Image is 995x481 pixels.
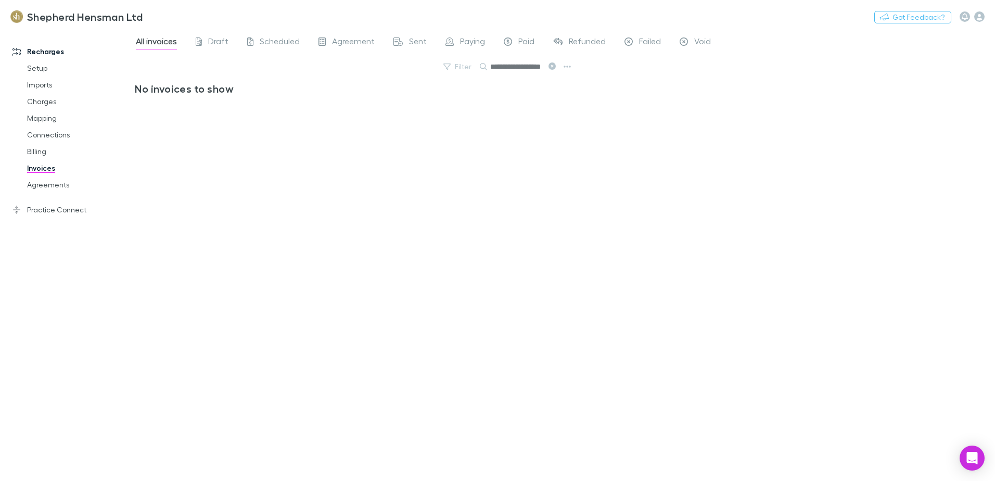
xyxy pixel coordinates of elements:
[874,11,951,23] button: Got Feedback?
[135,82,566,95] h3: No invoices to show
[438,60,478,73] button: Filter
[136,36,177,49] span: All invoices
[694,36,711,49] span: Void
[10,10,23,23] img: Shepherd Hensman Ltd's Logo
[208,36,228,49] span: Draft
[17,93,141,110] a: Charges
[460,36,485,49] span: Paying
[17,77,141,93] a: Imports
[17,176,141,193] a: Agreements
[569,36,606,49] span: Refunded
[960,446,985,471] div: Open Intercom Messenger
[27,10,143,23] h3: Shepherd Hensman Ltd
[260,36,300,49] span: Scheduled
[332,36,375,49] span: Agreement
[17,126,141,143] a: Connections
[2,43,141,60] a: Recharges
[2,201,141,218] a: Practice Connect
[639,36,661,49] span: Failed
[17,160,141,176] a: Invoices
[17,110,141,126] a: Mapping
[4,4,149,29] a: Shepherd Hensman Ltd
[17,143,141,160] a: Billing
[17,60,141,77] a: Setup
[518,36,534,49] span: Paid
[409,36,427,49] span: Sent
